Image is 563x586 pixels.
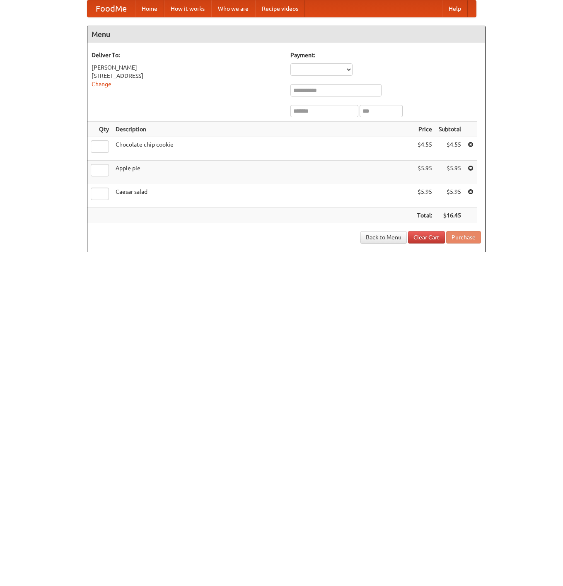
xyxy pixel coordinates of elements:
[435,122,464,137] th: Subtotal
[92,72,282,80] div: [STREET_ADDRESS]
[435,161,464,184] td: $5.95
[92,81,111,87] a: Change
[87,0,135,17] a: FoodMe
[211,0,255,17] a: Who we are
[414,208,435,223] th: Total:
[414,161,435,184] td: $5.95
[435,137,464,161] td: $4.55
[112,122,414,137] th: Description
[112,161,414,184] td: Apple pie
[92,63,282,72] div: [PERSON_NAME]
[92,51,282,59] h5: Deliver To:
[435,184,464,208] td: $5.95
[135,0,164,17] a: Home
[414,137,435,161] td: $4.55
[414,184,435,208] td: $5.95
[87,26,485,43] h4: Menu
[164,0,211,17] a: How it works
[435,208,464,223] th: $16.45
[112,137,414,161] td: Chocolate chip cookie
[112,184,414,208] td: Caesar salad
[290,51,481,59] h5: Payment:
[87,122,112,137] th: Qty
[255,0,305,17] a: Recipe videos
[408,231,445,244] a: Clear Cart
[446,231,481,244] button: Purchase
[442,0,468,17] a: Help
[360,231,407,244] a: Back to Menu
[414,122,435,137] th: Price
